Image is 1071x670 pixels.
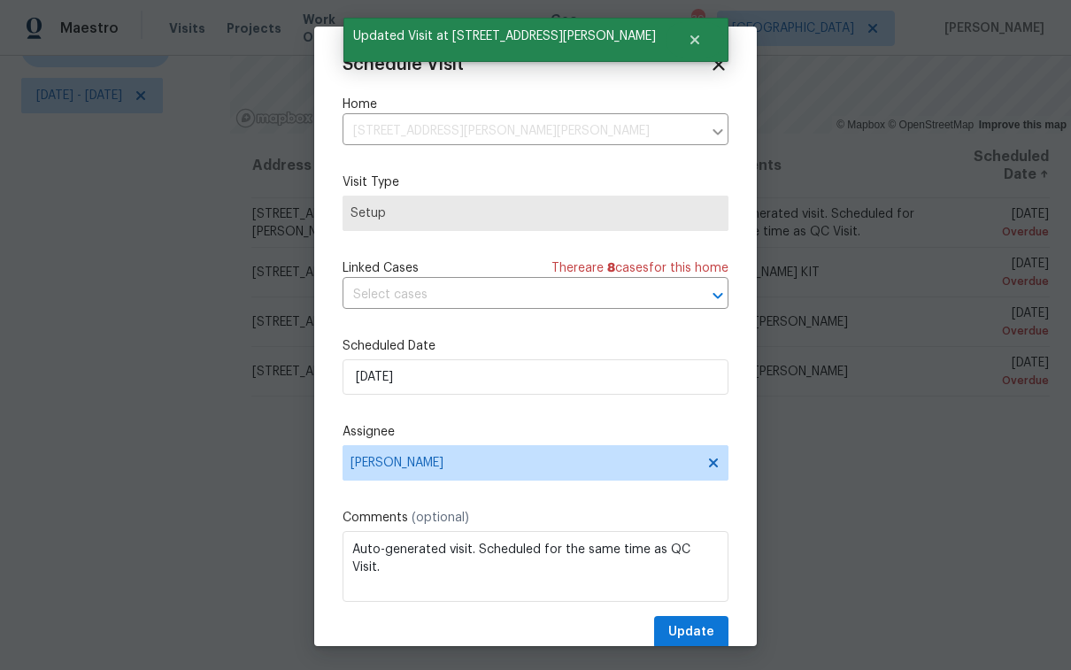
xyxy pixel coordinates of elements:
button: Update [654,616,728,649]
label: Comments [343,509,728,527]
span: [PERSON_NAME] [351,456,697,470]
input: Enter in an address [343,118,702,145]
label: Home [343,96,728,113]
input: M/D/YYYY [343,359,728,395]
span: Update [668,621,714,643]
span: 8 [607,262,615,274]
label: Visit Type [343,173,728,191]
span: Setup [351,204,720,222]
span: There are case s for this home [551,259,728,277]
span: Updated Visit at [STREET_ADDRESS][PERSON_NAME] [343,18,666,55]
span: Close [709,55,728,74]
button: Close [666,22,724,58]
textarea: Auto-generated visit. Scheduled for the same time as QC Visit. [343,531,728,602]
span: Schedule Visit [343,56,464,73]
input: Select cases [343,281,679,309]
span: (optional) [412,512,469,524]
span: Linked Cases [343,259,419,277]
button: Open [705,283,730,308]
label: Assignee [343,423,728,441]
label: Scheduled Date [343,337,728,355]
